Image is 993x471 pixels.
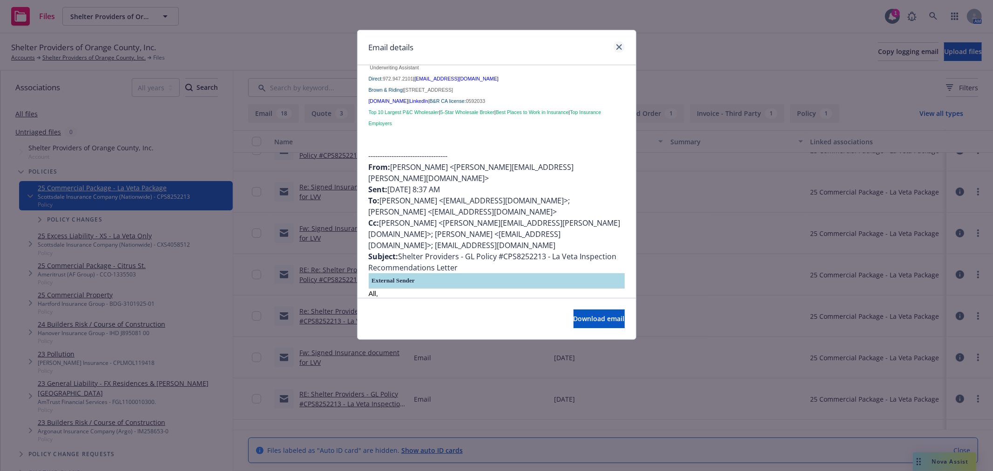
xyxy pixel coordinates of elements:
h1: Email details [369,41,414,54]
span: Top 10 Largest P&C Wholesaler [369,109,439,115]
span: | | | [369,109,601,126]
b: Sent: [369,184,388,195]
span: | [369,87,453,93]
span: [EMAIL_ADDRESS][DOMAIN_NAME] [414,76,499,81]
span: | [369,76,500,81]
span: [STREET_ADDRESS] [404,87,453,93]
b: To: [369,195,380,206]
button: Download email [574,310,625,328]
span: Best Places to Work in Insurance [496,109,569,115]
span: | | [369,98,486,104]
a: close [614,41,625,53]
span: Direct: [369,76,383,81]
span: B&R CA license: [430,98,466,104]
b: Cc: [369,218,379,228]
span: LinkedIn [410,98,428,104]
span: [DOMAIN_NAME] [369,98,408,104]
span: Brown & Riding [369,87,403,93]
span: 972.947.2101 [383,76,413,81]
b: Subject: [369,251,399,262]
span: 5-Star Wholesale Broker [440,109,494,115]
span: Download email [574,314,625,323]
strong: External Sender [372,277,415,284]
div: All, [369,289,625,299]
b: From: [369,162,391,172]
span: 0592033 [466,98,486,104]
p: ---------------------------------- [PERSON_NAME] <[PERSON_NAME][EMAIL_ADDRESS][PERSON_NAME][DOMAI... [369,150,625,273]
